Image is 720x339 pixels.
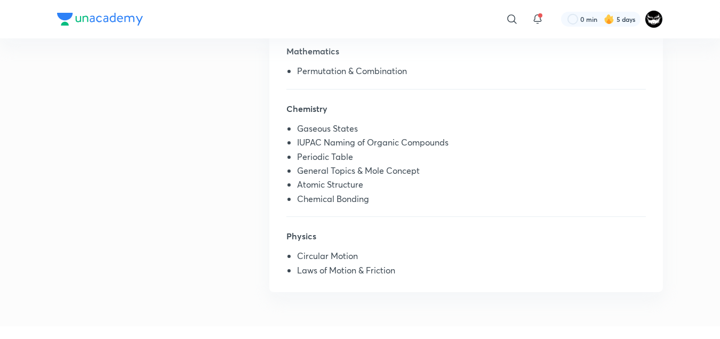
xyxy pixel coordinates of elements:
img: ARSH Khan [645,10,663,28]
h4: Syllabus [57,15,124,305]
h5: Physics [286,230,646,251]
img: Company Logo [57,13,143,26]
h5: Mathematics [286,45,646,66]
h5: Chemistry [286,102,646,124]
li: Chemical Bonding [297,194,646,208]
li: IUPAC Naming of Organic Compounds [297,138,646,151]
li: General Topics & Mole Concept [297,166,646,180]
li: Permutation & Combination [297,66,646,80]
li: Laws of Motion & Friction [297,265,646,279]
li: Circular Motion [297,251,646,265]
li: Periodic Table [297,152,646,166]
img: streak [604,14,614,25]
li: Gaseous States [297,124,646,138]
li: Atomic Structure [297,180,646,193]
